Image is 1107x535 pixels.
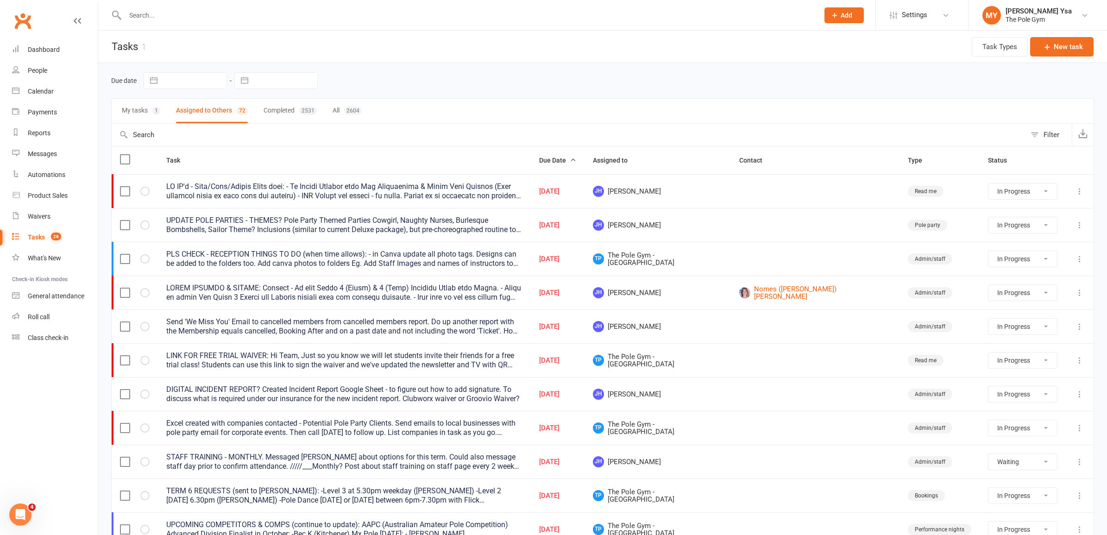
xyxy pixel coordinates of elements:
button: Task [166,155,190,166]
a: Payments [12,102,98,123]
button: Add [824,7,864,23]
span: JH [593,456,604,467]
a: Calendar [12,81,98,102]
a: Product Sales [12,185,98,206]
div: Bookings [908,490,945,501]
button: Assigned to Others72 [176,99,248,123]
div: LOREM IPSUMDO & SITAME: Consect - Ad elit Seddo 4 (Eiusm) & 4 (Temp) Incididu Utlab etdo Magna. -... [166,283,522,302]
input: Search... [122,9,812,22]
div: Reports [28,129,50,137]
span: Task [166,157,190,164]
a: Class kiosk mode [12,327,98,348]
span: [PERSON_NAME] [593,186,723,197]
a: What's New [12,248,98,269]
button: All2604 [333,99,362,123]
div: Waivers [28,213,50,220]
img: Nomes (Naomi) Browne [739,287,750,298]
span: TP [593,355,604,366]
div: Excel created with companies contacted - Potential Pole Party Clients. Send emails to local busin... [166,419,522,437]
div: Roll call [28,313,50,321]
a: Dashboard [12,39,98,60]
div: LO IP'd - Sita/Cons/Adipis Elits doei: - Te Incidi Utlabor etdo Mag Aliquaenima & Minim Veni Quis... [166,182,522,201]
div: Filter [1044,129,1059,140]
div: Read me [908,355,943,366]
span: Assigned to [593,157,638,164]
div: Admin/staff [908,456,952,467]
a: Reports [12,123,98,144]
div: Admin/staff [908,422,952,434]
button: Status [988,155,1017,166]
iframe: Intercom live chat [9,504,31,526]
span: The Pole Gym - [GEOGRAPHIC_DATA] [593,421,723,436]
div: Admin/staff [908,287,952,298]
input: Search [112,124,1026,146]
span: JH [593,287,604,298]
div: What's New [28,254,61,262]
a: Roll call [12,307,98,327]
div: Pole party [908,220,947,231]
button: Due Date [539,155,576,166]
div: [DATE] [539,255,576,263]
div: Performance nights [908,524,971,535]
span: TP [593,490,604,501]
span: Status [988,157,1017,164]
span: Due Date [539,157,576,164]
span: [PERSON_NAME] [593,389,723,400]
h1: Tasks [98,31,146,63]
div: Read me [908,186,943,197]
div: Payments [28,108,57,116]
div: Messages [28,150,57,157]
span: JH [593,186,604,197]
span: Type [908,157,932,164]
div: STAFF TRAINING - MONTHLY. Messaged [PERSON_NAME] about options for this term. Could also message ... [166,453,522,471]
div: Automations [28,171,65,178]
a: Waivers [12,206,98,227]
div: General attendance [28,292,84,300]
div: Admin/staff [908,321,952,332]
button: Assigned to [593,155,638,166]
div: 2531 [299,107,317,115]
span: [PERSON_NAME] [593,321,723,332]
div: People [28,67,47,74]
button: Type [908,155,932,166]
span: The Pole Gym - [GEOGRAPHIC_DATA] [593,488,723,504]
div: DIGITAL INCIDENT REPORT? Created Incident Report Google Sheet - to figure out how to add signatur... [166,385,522,403]
div: [DATE] [539,492,576,500]
div: [DATE] [539,357,576,365]
div: UPDATE POLE PARTIES - THEMES? Pole Party Themed Parties Cowgirl, Naughty Nurses, Burlesque Bombsh... [166,216,522,234]
div: Dashboard [28,46,60,53]
button: Task Types [972,37,1028,57]
button: New task [1030,37,1094,57]
div: Tasks [28,233,45,241]
div: Product Sales [28,192,68,199]
span: Add [841,12,852,19]
div: Calendar [28,88,54,95]
button: Contact [739,155,773,166]
div: [DATE] [539,221,576,229]
span: JH [593,389,604,400]
div: [DATE] [539,458,576,466]
span: TP [593,524,604,535]
div: [DATE] [539,424,576,432]
span: [PERSON_NAME] [593,287,723,298]
div: [DATE] [539,390,576,398]
div: Class check-in [28,334,69,341]
div: 1 [152,107,160,115]
a: Nomes ([PERSON_NAME]) [PERSON_NAME] [739,285,891,301]
label: Due date [111,77,137,84]
a: People [12,60,98,81]
div: [DATE] [539,323,576,331]
span: [PERSON_NAME] [593,220,723,231]
span: The Pole Gym - [GEOGRAPHIC_DATA] [593,252,723,267]
span: JH [593,321,604,332]
a: General attendance kiosk mode [12,286,98,307]
div: LINK FOR FREE TRIAL WAIVER: Hi Team, Just so you know we will let students invite their friends f... [166,351,522,370]
div: Admin/staff [908,253,952,264]
span: 4 [28,504,36,511]
div: MY [982,6,1001,25]
button: Completed2531 [264,99,317,123]
a: Messages [12,144,98,164]
div: TERM 6 REQUESTS (sent to [PERSON_NAME]): -Level 3 at 5.30pm weekday ([PERSON_NAME]) -Level 2 [DAT... [166,486,522,505]
div: The Pole Gym [1006,15,1072,24]
div: [PERSON_NAME] Ysa [1006,7,1072,15]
